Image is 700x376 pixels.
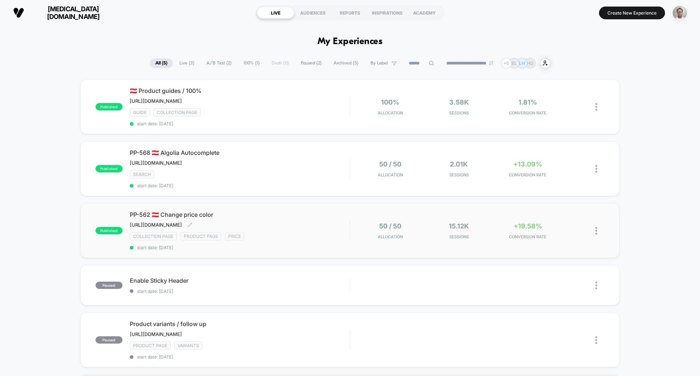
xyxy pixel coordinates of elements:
[512,60,517,66] p: BL
[96,165,122,172] span: published
[331,7,369,19] div: REPORTS
[599,7,665,19] button: Create New Experience
[495,110,560,115] span: CONVERSION RATE
[328,58,364,68] span: Archived ( 5 )
[378,110,403,115] span: Allocation
[406,7,443,19] div: ACADEMY
[427,234,492,239] span: Sessions
[130,245,350,250] span: start date: [DATE]
[130,341,171,350] span: product page
[130,222,182,228] span: [URL][DOMAIN_NAME]
[295,58,327,68] span: Paused ( 2 )
[294,7,331,19] div: AUDIENCES
[595,227,597,235] img: close
[130,183,350,188] span: start date: [DATE]
[595,282,597,289] img: close
[130,277,350,284] span: Enable Sticky Header
[379,222,401,230] span: 50 / 50
[174,341,202,350] span: VARIANTS
[130,121,350,126] span: start date: [DATE]
[153,108,201,117] span: COLLECTION PAGE
[11,5,119,21] button: [MEDICAL_DATA][DOMAIN_NAME]
[318,36,383,47] h1: My Experiences
[449,222,469,230] span: 15.12k
[130,170,154,179] span: SEARCH
[450,160,468,168] span: 2.01k
[96,227,122,234] span: published
[130,320,350,328] span: Product variants / follow up
[518,98,537,106] span: 1.81%
[96,336,122,344] span: paused
[381,98,399,106] span: 100%
[201,58,237,68] span: A/B Test ( 2 )
[30,5,117,20] span: [MEDICAL_DATA][DOMAIN_NAME]
[130,331,182,337] span: [URL][DOMAIN_NAME]
[427,172,492,177] span: Sessions
[174,58,200,68] span: Live ( 3 )
[495,234,560,239] span: CONVERSION RATE
[13,7,24,18] img: Visually logo
[130,160,182,166] span: [URL][DOMAIN_NAME]
[96,282,122,289] span: paused
[369,7,406,19] div: INSPIRATIONS
[595,103,597,111] img: close
[130,98,182,104] span: [URL][DOMAIN_NAME]
[489,61,493,65] img: end
[595,336,597,344] img: close
[519,60,525,66] p: LH
[96,103,122,110] span: published
[225,232,244,240] span: PRICE
[595,165,597,173] img: close
[527,60,533,66] p: HG
[238,58,265,68] span: 100% ( 1 )
[130,211,350,218] span: PP-562 🇦🇹 Change price color
[513,160,542,168] span: +13.09%
[501,58,512,68] div: + 5
[150,58,173,68] span: All ( 5 )
[427,110,492,115] span: Sessions
[130,232,177,240] span: COLLECTION PAGE
[378,172,403,177] span: Allocation
[514,222,542,230] span: +19.58%
[130,354,350,360] span: start date: [DATE]
[370,60,388,66] span: By Label
[378,234,403,239] span: Allocation
[379,160,401,168] span: 50 / 50
[673,6,687,20] img: ppic
[495,172,560,177] span: CONVERSION RATE
[449,98,469,106] span: 3.58k
[130,149,350,156] span: PP-568 🇦🇹 Algolia Autocomplete
[257,7,294,19] div: LIVE
[180,232,221,240] span: product page
[130,108,150,117] span: GUIDE
[130,87,350,94] span: 🇦🇹 Product guides / 100%
[670,5,689,20] button: ppic
[130,289,350,294] span: start date: [DATE]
